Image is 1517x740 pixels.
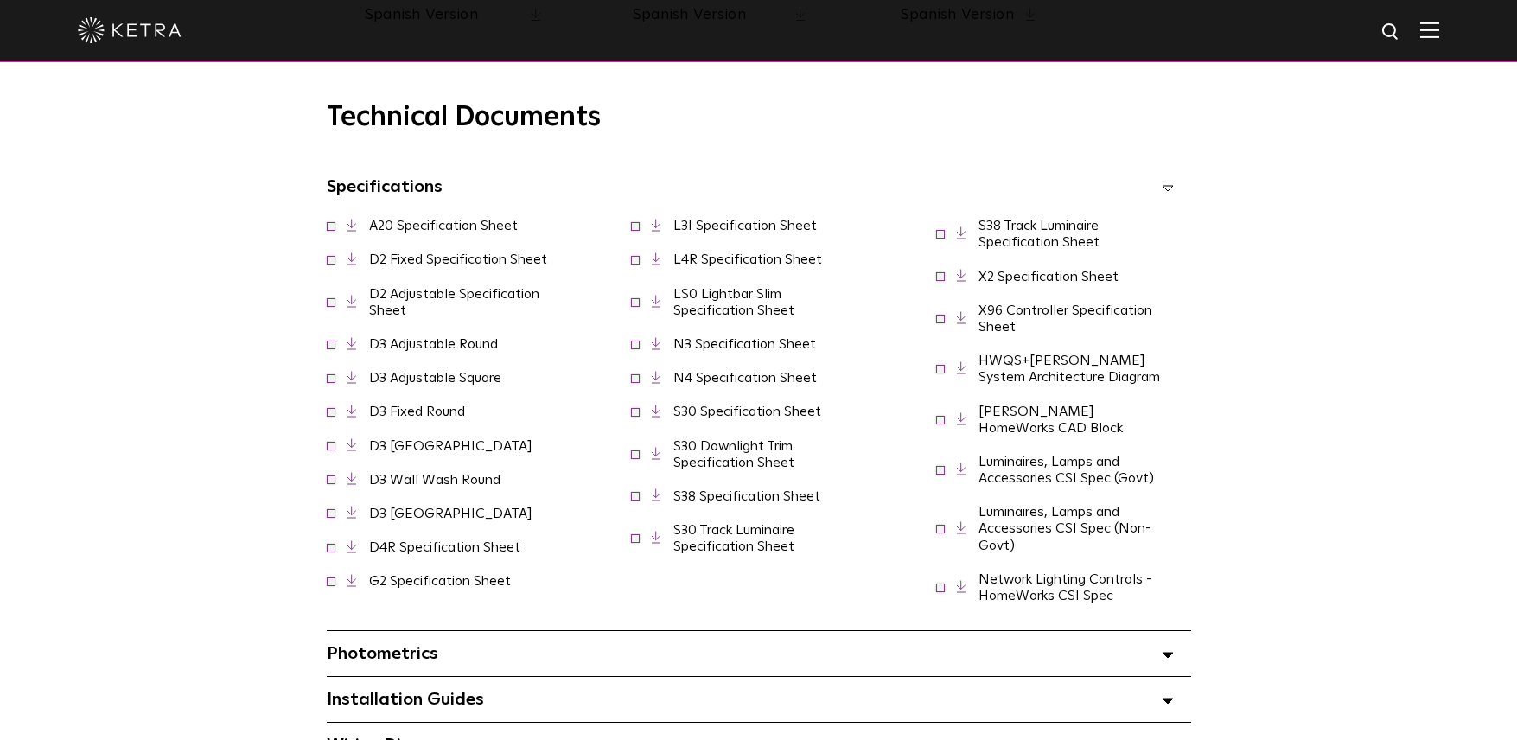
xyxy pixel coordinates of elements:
[369,371,501,385] a: D3 Adjustable Square
[369,473,500,487] a: D3 Wall Wash Round
[673,371,817,385] a: N4 Specification Sheet
[327,645,438,662] span: Photometrics
[673,489,820,503] a: S38 Specification Sheet
[327,178,443,195] span: Specifications
[673,252,822,266] a: L4R Specification Sheet
[978,572,1152,603] a: Network Lighting Controls - HomeWorks CSI Spec
[369,540,520,554] a: D4R Specification Sheet
[978,455,1154,485] a: Luminaires, Lamps and Accessories CSI Spec (Govt)
[369,405,465,418] a: D3 Fixed Round
[978,270,1119,284] a: X2 Specification Sheet
[978,505,1151,552] a: Luminaires, Lamps and Accessories CSI Spec (Non-Govt)
[673,523,794,553] a: S30 Track Luminaire Specification Sheet
[673,337,816,351] a: N3 Specification Sheet
[673,219,817,233] a: L3I Specification Sheet
[1420,22,1439,38] img: Hamburger%20Nav.svg
[369,287,539,317] a: D2 Adjustable Specification Sheet
[978,303,1152,334] a: X96 Controller Specification Sheet
[369,507,532,520] a: D3 [GEOGRAPHIC_DATA]
[978,219,1100,249] a: S38 Track Luminaire Specification Sheet
[369,219,518,233] a: A20 Specification Sheet
[673,287,794,317] a: LS0 Lightbar Slim Specification Sheet
[327,101,1191,134] h3: Technical Documents
[369,439,532,453] a: D3 [GEOGRAPHIC_DATA]
[978,354,1160,384] a: HWQS+[PERSON_NAME] System Architecture Diagram
[369,337,498,351] a: D3 Adjustable Round
[369,574,511,588] a: G2 Specification Sheet
[673,439,794,469] a: S30 Downlight Trim Specification Sheet
[673,405,821,418] a: S30 Specification Sheet
[978,405,1123,435] a: [PERSON_NAME] HomeWorks CAD Block
[1380,22,1402,43] img: search icon
[327,691,484,708] span: Installation Guides
[369,252,547,266] a: D2 Fixed Specification Sheet
[78,17,182,43] img: ketra-logo-2019-white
